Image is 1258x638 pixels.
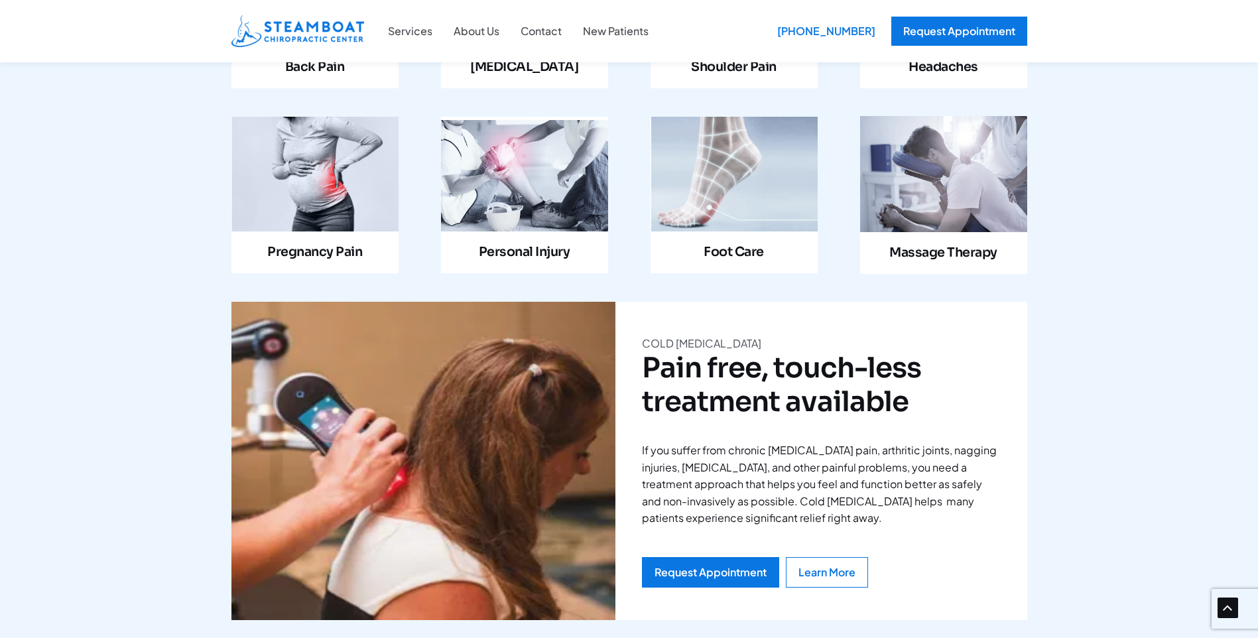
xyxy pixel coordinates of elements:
a: Infobox Link [860,116,1027,274]
a: Infobox Link [231,117,399,273]
p: COLD [MEDICAL_DATA] [642,335,1001,352]
img: Steamboat Chiropractic Center [231,15,364,47]
a: [PHONE_NUMBER] [768,17,878,46]
a: Contact [510,23,572,40]
a: Learn More [786,557,868,588]
h2: Pain free, touch-less treatment available [642,351,1001,418]
div: Request Appointment [655,567,767,578]
a: Services [377,23,443,40]
p: If you suffer from chronic [MEDICAL_DATA] pain, arthritic joints, nagging injuries, [MEDICAL_DATA... [642,442,1001,527]
a: New Patients [572,23,659,40]
div: [PHONE_NUMBER] [768,17,885,46]
a: Request Appointment [642,557,779,588]
nav: Site Navigation [377,15,659,47]
a: Infobox Link [441,117,608,273]
a: Infobox Link [651,117,818,273]
a: About Us [443,23,510,40]
a: Request Appointment [891,17,1027,46]
div: Learn More [798,567,855,578]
